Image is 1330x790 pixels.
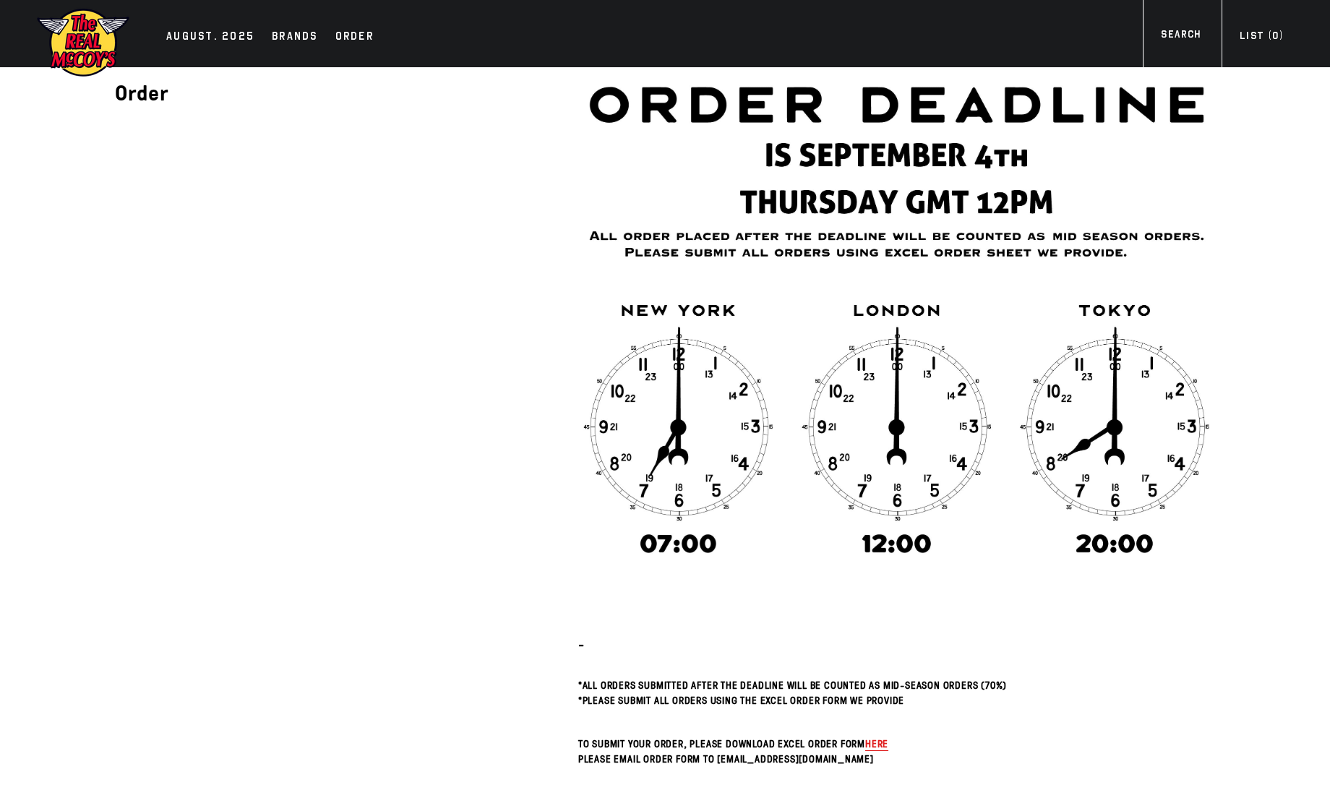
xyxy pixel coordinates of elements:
[166,27,254,48] div: AUGUST. 2025
[335,27,374,48] div: Order
[36,7,130,78] img: mccoys-exhibition
[328,27,381,48] a: Order
[578,737,865,750] span: To submit your order, please download Excel Order Form
[865,737,888,750] span: here
[578,678,1007,692] span: *All orders submitted after the deadline will be counted as Mid-Season Orders (70%)
[1240,28,1283,48] div: List ( )
[115,74,520,112] h1: Order
[1161,27,1201,46] div: Search
[159,27,262,48] a: AUGUST. 2025
[578,635,585,653] strong: -
[865,737,888,751] a: here
[272,27,318,48] div: Brands
[578,752,874,765] span: Please email Order Form to [EMAIL_ADDRESS][DOMAIN_NAME]
[1143,27,1219,46] a: Search
[1272,30,1279,42] span: 0
[1222,28,1301,48] a: List (0)
[578,693,904,707] span: *Please submit all orders using the Excel Order Form we provide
